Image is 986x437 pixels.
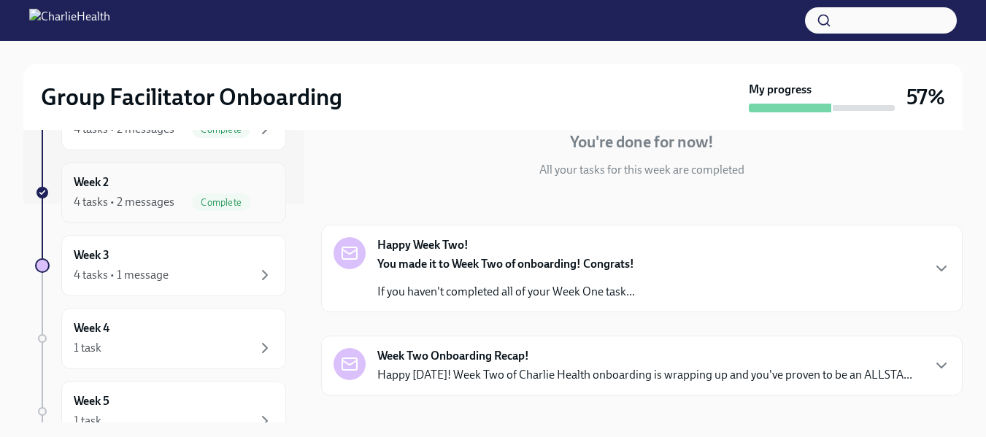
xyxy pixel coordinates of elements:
a: Week 34 tasks • 1 message [35,235,286,296]
div: 1 task [74,340,101,356]
strong: You made it to Week Two of onboarding! Congrats! [377,257,634,271]
a: Week 41 task [35,308,286,369]
p: Happy [DATE]! Week Two of Charlie Health onboarding is wrapping up and you've proven to be an ALL... [377,367,912,383]
div: 4 tasks • 1 message [74,267,169,283]
a: Week 24 tasks • 2 messagesComplete [35,162,286,223]
img: CharlieHealth [29,9,110,32]
h6: Week 2 [74,174,109,190]
div: 1 task [74,413,101,429]
h3: 57% [906,84,945,110]
strong: Happy Week Two! [377,237,469,253]
span: Complete [192,197,250,208]
h4: You're done for now! [570,131,714,153]
strong: My progress [749,82,812,98]
p: All your tasks for this week are completed [539,162,744,178]
p: If you haven't completed all of your Week One task... [377,284,635,300]
h6: Week 5 [74,393,109,409]
div: 4 tasks • 2 messages [74,194,174,210]
h2: Group Facilitator Onboarding [41,82,342,112]
h6: Week 3 [74,247,109,263]
h6: Week 4 [74,320,109,336]
strong: Week Two Onboarding Recap! [377,348,529,364]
